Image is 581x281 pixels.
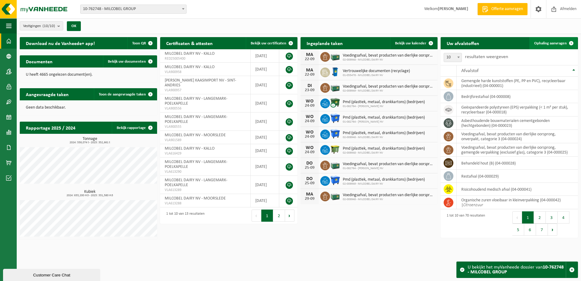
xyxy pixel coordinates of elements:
div: 24-09 [304,104,316,108]
span: MILCOBEL DAIRY NV - LANGEMARK-POELKAPELLE [165,96,227,106]
img: WB-1100-HPE-GN-50 [330,144,340,154]
td: [DATE] [251,144,279,158]
button: 4 [558,211,569,224]
span: [PERSON_NAME] KAASIMPORT NV - SINT-ANDRIES [165,78,236,88]
button: Next [285,210,294,222]
div: MA [304,68,316,73]
button: 1 [522,211,534,224]
button: 3 [546,211,558,224]
span: MILCOBEL DAIRY NV - LANGEMARK-POELKAPELLE [165,115,227,124]
span: 01-082764 - [PERSON_NAME] NV [343,167,435,170]
span: 02-009948 - MILCOBEL DAIRY NV [343,58,435,62]
div: 22-09 [304,73,316,77]
div: DI [304,83,316,88]
td: asbesthoudende bouwmaterialen cementgebonden (hechtgebonden) (04-000023) [457,116,578,130]
td: gemengde harde kunststoffen (PE, PP en PVC), recycleerbaar (industrieel) (04-000001) [457,77,578,90]
div: 1 tot 10 van 70 resultaten [444,211,485,236]
button: 2 [534,211,546,224]
button: 6 [524,224,536,236]
td: behandeld hout (B) (04-000028) [457,157,578,170]
span: MILCOBEL DAIRY NV - KALLO [165,146,215,151]
a: Bekijk uw kalender [390,37,437,49]
td: [DATE] [251,63,279,76]
a: Offerte aanvragen [477,3,528,15]
div: 23-09 [304,88,316,92]
td: voedingsafval, bevat producten van dierlijke oorsprong, gemengde verpakking (exclusief glas), cat... [457,143,578,157]
td: voedingsafval, bevat producten van dierlijke oorsprong, onverpakt, categorie 3 (04-000024) [457,130,578,143]
span: VLA901589 [165,138,246,143]
span: Pmd (plastiek, metaal, drankkartons) (bedrijven) [343,115,425,120]
button: 2 [273,210,285,222]
img: PB-LB-0680-HPE-GN-01 [330,51,340,61]
span: MILCOBEL DAIRY NV - LANGEMARK-POELKAPELLE [165,160,227,169]
div: 24-09 [304,119,316,123]
span: VLA900957 [165,88,246,93]
span: Ophaling aanvragen [534,41,567,45]
span: RED25005400 [165,56,246,61]
button: 1 [261,210,273,222]
div: WO [304,130,316,135]
span: MILCOBEL DAIRY NV - LANGEMARK-POELKAPELLE [165,178,227,187]
span: Voedingsafval, bevat producten van dierlijke oorsprong, gemengde verpakking (exc... [343,193,435,198]
h2: Certificaten & attesten [160,37,219,49]
strong: 10-762748 - MILCOBEL GROUP [468,265,564,275]
button: 5 [512,224,524,236]
div: MA [304,52,316,57]
span: Voedingsafval, bevat producten van dierlijke oorsprong, onverpakt, categorie 3 [343,84,435,89]
span: VLA616429 [165,151,246,156]
span: 10-762748 - MILCOBEL GROUP [80,5,187,14]
td: [DATE] [251,131,279,144]
i: Citroenzuur [463,203,483,207]
td: [DATE] [251,113,279,131]
button: OK [67,21,81,31]
h2: Ingeplande taken [301,37,349,49]
strong: [PERSON_NAME] [438,7,468,11]
td: restafval (04-000029) [457,170,578,183]
span: Voedingsafval, bevat producten van dierlijke oorsprong, gemengde verpakking (exc... [343,53,435,58]
span: MILCOBEL DAIRY NV - KALLO [165,65,215,69]
td: [DATE] [251,158,279,176]
div: WO [304,145,316,150]
a: Bekijk uw certificaten [246,37,297,49]
a: Bekijk uw documenten [103,55,156,68]
div: WO [304,99,316,104]
td: [DATE] [251,194,279,207]
div: MA [304,192,316,197]
span: Voedingsafval, bevat producten van dierlijke oorsprong, gemengde verpakking (exc... [343,162,435,167]
span: VLA613289 [165,188,246,193]
div: U bekijkt het myVanheede dossier van [468,262,566,278]
h2: Aangevraagde taken [20,88,75,100]
span: 02-009949 - MILCOBEL DAIRY NV [343,89,435,93]
span: Pmd (plastiek, metaal, drankkartons) (bedrijven) [343,177,425,182]
span: 2024: 633,200 m3 - 2025: 331,580 m3 [23,194,157,197]
td: [DATE] [251,49,279,63]
td: risicohoudend medisch afval (04-000041) [457,183,578,196]
span: 02-009948 - MILCOBEL DAIRY NV [343,151,425,155]
td: [DATE] [251,94,279,113]
span: 2024: 559,074 t - 2025: 352,661 t [23,141,157,144]
div: 25-09 [304,166,316,170]
span: Toon QR [132,41,146,45]
h2: Uw afvalstoffen [441,37,485,49]
span: VLA613288 [165,201,246,206]
td: [DATE] [251,76,279,94]
span: Offerte aanvragen [490,6,524,12]
span: 10-762748 - MILCOBEL GROUP [81,5,186,13]
span: 10 [444,53,462,62]
span: Bekijk uw kalender [395,41,426,45]
div: 22-09 [304,57,316,61]
h2: Download nu de Vanheede+ app! [20,37,101,49]
span: VLA613290 [165,169,246,174]
span: Pmd (plastiek, metaal, drankkartons) (bedrijven) [343,146,425,151]
span: MILCOBEL DAIRY NV - KALLO [165,51,215,56]
button: Next [548,224,557,236]
h3: Kubiek [23,190,157,197]
div: DO [304,161,316,166]
button: Vestigingen(10/10) [20,21,63,30]
p: U heeft 4665 ongelezen document(en). [26,73,151,77]
span: 01-082764 - [PERSON_NAME] NV [343,105,425,108]
span: VLA900555 [165,124,246,129]
a: Ophaling aanvragen [529,37,577,49]
div: 24-09 [304,150,316,154]
h2: Documenten [20,55,59,67]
